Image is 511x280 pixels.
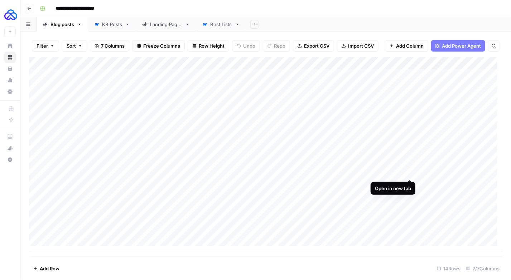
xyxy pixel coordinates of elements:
[210,21,232,28] div: Best Lists
[88,17,136,32] a: KB Posts
[196,17,246,32] a: Best Lists
[67,42,76,49] span: Sort
[4,52,16,63] a: Browse
[243,42,255,49] span: Undo
[37,42,48,49] span: Filter
[4,6,16,24] button: Workspace: AUQ
[199,42,225,49] span: Row Height
[4,40,16,52] a: Home
[150,21,182,28] div: Landing Pages
[132,40,185,52] button: Freeze Columns
[5,143,15,154] div: What's new?
[4,63,16,74] a: Your Data
[434,263,463,274] div: 14 Rows
[337,40,379,52] button: Import CSV
[348,42,374,49] span: Import CSV
[463,263,502,274] div: 7/7 Columns
[293,40,334,52] button: Export CSV
[37,17,88,32] a: Blog posts
[396,42,424,49] span: Add Column
[4,74,16,86] a: Usage
[274,42,285,49] span: Redo
[304,42,329,49] span: Export CSV
[101,42,125,49] span: 7 Columns
[4,131,16,143] a: AirOps Academy
[62,40,87,52] button: Sort
[431,40,485,52] button: Add Power Agent
[29,263,64,274] button: Add Row
[4,8,17,21] img: AUQ Logo
[385,40,428,52] button: Add Column
[188,40,229,52] button: Row Height
[4,154,16,165] button: Help + Support
[50,21,74,28] div: Blog posts
[263,40,290,52] button: Redo
[32,40,59,52] button: Filter
[143,42,180,49] span: Freeze Columns
[40,265,59,272] span: Add Row
[4,143,16,154] button: What's new?
[4,86,16,97] a: Settings
[232,40,260,52] button: Undo
[442,42,481,49] span: Add Power Agent
[375,185,411,192] div: Open in new tab
[136,17,196,32] a: Landing Pages
[102,21,122,28] div: KB Posts
[90,40,129,52] button: 7 Columns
